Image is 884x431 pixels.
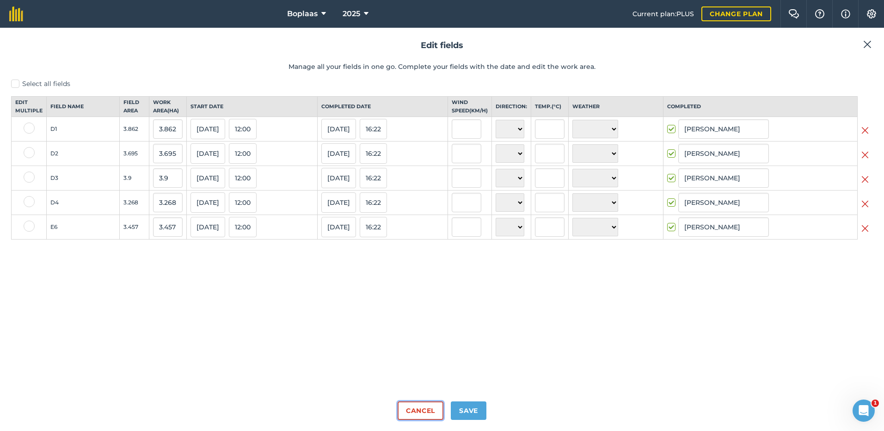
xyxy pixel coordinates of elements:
button: 16:22 [360,143,387,164]
img: svg+xml;base64,PHN2ZyB4bWxucz0iaHR0cDovL3d3dy53My5vcmcvMjAwMC9zdmciIHdpZHRoPSIyMiIgaGVpZ2h0PSIzMC... [863,39,872,50]
th: Wind speed ( km/h ) [448,97,491,117]
button: 12:00 [229,143,257,164]
td: D1 [47,117,120,142]
img: svg+xml;base64,PHN2ZyB4bWxucz0iaHR0cDovL3d3dy53My5vcmcvMjAwMC9zdmciIHdpZHRoPSIyMiIgaGVpZ2h0PSIzMC... [861,198,869,209]
button: Cancel [398,401,443,420]
button: [DATE] [190,119,225,139]
button: [DATE] [190,143,225,164]
button: 16:22 [360,192,387,213]
td: 3.695 [119,142,149,166]
img: Two speech bubbles overlapping with the left bubble in the forefront [788,9,799,18]
button: [DATE] [321,192,356,213]
img: svg+xml;base64,PHN2ZyB4bWxucz0iaHR0cDovL3d3dy53My5vcmcvMjAwMC9zdmciIHdpZHRoPSIyMiIgaGVpZ2h0PSIzMC... [861,125,869,136]
button: 12:00 [229,119,257,139]
span: Current plan : PLUS [632,9,694,19]
iframe: Intercom live chat [853,400,875,422]
img: svg+xml;base64,PHN2ZyB4bWxucz0iaHR0cDovL3d3dy53My5vcmcvMjAwMC9zdmciIHdpZHRoPSIyMiIgaGVpZ2h0PSIzMC... [861,174,869,185]
button: [DATE] [321,119,356,139]
th: Work area ( Ha ) [149,97,186,117]
span: 1 [872,400,879,407]
th: Completed date [318,97,448,117]
th: Direction: [491,97,531,117]
th: Start date [186,97,317,117]
button: 12:00 [229,217,257,237]
td: D4 [47,191,120,215]
button: 16:22 [360,217,387,237]
td: 3.862 [119,117,149,142]
td: D3 [47,166,120,191]
label: Select all fields [11,79,873,89]
td: 3.268 [119,191,149,215]
img: A cog icon [866,9,877,18]
span: 2025 [343,8,360,19]
button: [DATE] [321,143,356,164]
th: Completed [663,97,858,117]
button: Save [451,401,486,420]
a: Change plan [701,6,771,21]
img: svg+xml;base64,PHN2ZyB4bWxucz0iaHR0cDovL3d3dy53My5vcmcvMjAwMC9zdmciIHdpZHRoPSIyMiIgaGVpZ2h0PSIzMC... [861,223,869,234]
td: 3.457 [119,215,149,240]
th: Edit multiple [12,97,47,117]
button: [DATE] [190,168,225,188]
button: 16:22 [360,168,387,188]
p: Manage all your fields in one go. Complete your fields with the date and edit the work area. [11,62,873,72]
th: Field Area [119,97,149,117]
span: Boplaas [287,8,318,19]
button: 12:00 [229,192,257,213]
th: Temp. ( ° C ) [531,97,568,117]
button: [DATE] [190,192,225,213]
th: Weather [568,97,663,117]
th: Field name [47,97,120,117]
img: fieldmargin Logo [9,6,23,21]
button: 12:00 [229,168,257,188]
img: svg+xml;base64,PHN2ZyB4bWxucz0iaHR0cDovL3d3dy53My5vcmcvMjAwMC9zdmciIHdpZHRoPSIyMiIgaGVpZ2h0PSIzMC... [861,149,869,160]
img: svg+xml;base64,PHN2ZyB4bWxucz0iaHR0cDovL3d3dy53My5vcmcvMjAwMC9zdmciIHdpZHRoPSIxNyIgaGVpZ2h0PSIxNy... [841,8,850,19]
button: [DATE] [190,217,225,237]
img: A question mark icon [814,9,825,18]
button: [DATE] [321,168,356,188]
td: D2 [47,142,120,166]
button: [DATE] [321,217,356,237]
td: E6 [47,215,120,240]
td: 3.9 [119,166,149,191]
h2: Edit fields [11,39,873,52]
button: 16:22 [360,119,387,139]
